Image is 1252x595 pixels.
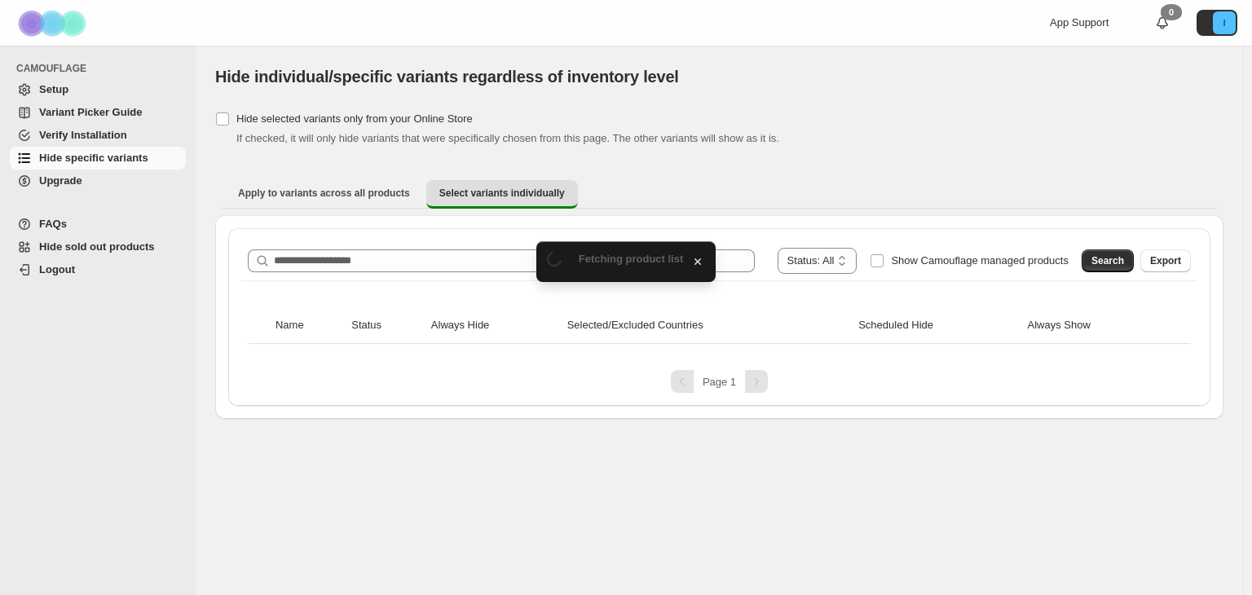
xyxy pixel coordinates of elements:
button: Search [1082,249,1134,272]
span: Page 1 [703,376,736,388]
span: Select variants individually [439,187,565,200]
th: Name [271,307,346,344]
span: If checked, it will only hide variants that were specifically chosen from this page. The other va... [236,132,779,144]
button: Export [1140,249,1191,272]
a: FAQs [10,213,186,236]
span: Hide selected variants only from your Online Store [236,112,473,125]
th: Selected/Excluded Countries [562,307,853,344]
a: Hide sold out products [10,236,186,258]
span: Apply to variants across all products [238,187,410,200]
span: Setup [39,83,68,95]
span: Export [1150,254,1181,267]
th: Scheduled Hide [853,307,1022,344]
span: FAQs [39,218,67,230]
span: Variant Picker Guide [39,106,142,118]
img: Camouflage [13,1,95,46]
span: Hide sold out products [39,240,155,253]
div: 0 [1161,4,1182,20]
span: Hide specific variants [39,152,148,164]
span: Avatar with initials I [1213,11,1236,34]
th: Status [346,307,426,344]
span: Hide individual/specific variants regardless of inventory level [215,68,679,86]
span: Verify Installation [39,129,127,141]
button: Apply to variants across all products [225,180,423,206]
th: Always Hide [426,307,562,344]
th: Always Show [1023,307,1168,344]
text: I [1223,18,1225,28]
span: Upgrade [39,174,82,187]
a: 0 [1154,15,1170,31]
span: CAMOUFLAGE [16,62,187,75]
nav: Pagination [241,370,1197,393]
button: Select variants individually [426,180,578,209]
button: Avatar with initials I [1197,10,1237,36]
a: Variant Picker Guide [10,101,186,124]
span: Fetching product list [579,253,684,265]
a: Verify Installation [10,124,186,147]
a: Setup [10,78,186,101]
a: Upgrade [10,170,186,192]
span: Logout [39,263,75,275]
span: Show Camouflage managed products [891,254,1069,267]
span: App Support [1050,16,1109,29]
a: Logout [10,258,186,281]
span: Search [1091,254,1124,267]
a: Hide specific variants [10,147,186,170]
div: Select variants individually [215,215,1223,419]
